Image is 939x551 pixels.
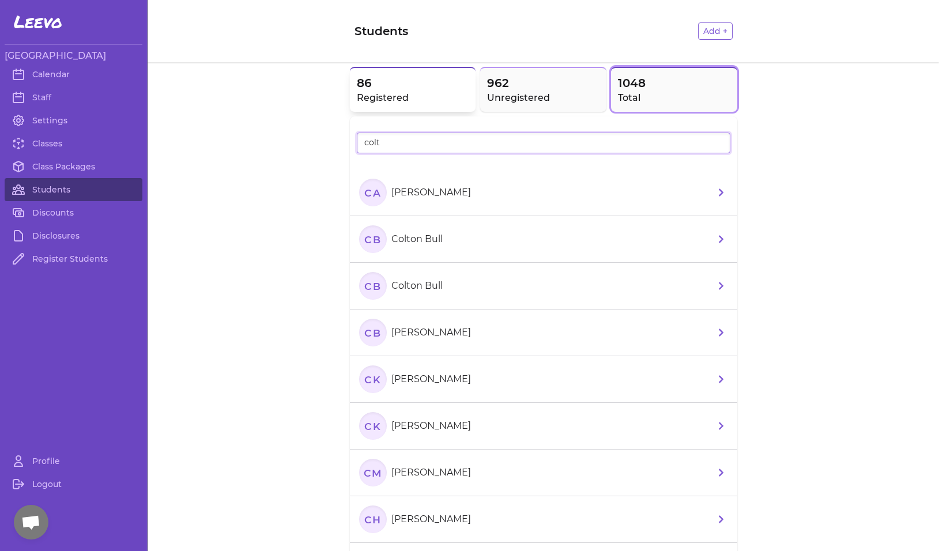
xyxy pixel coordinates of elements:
h3: [GEOGRAPHIC_DATA] [5,49,142,63]
a: Settings [5,109,142,132]
a: CB[PERSON_NAME] [350,310,737,356]
h2: Registered [357,91,469,105]
span: Leevo [14,12,62,32]
a: Logout [5,473,142,496]
a: Register Students [5,247,142,270]
p: [PERSON_NAME] [391,186,471,199]
h2: Unregistered [487,91,599,105]
p: Colton Bull [391,232,443,246]
a: Classes [5,132,142,155]
text: CK [364,420,381,432]
text: CH [364,513,381,525]
div: Open chat [14,505,48,539]
a: CK[PERSON_NAME] [350,356,737,403]
text: CA [364,186,381,198]
a: CM[PERSON_NAME] [350,450,737,496]
a: CH[PERSON_NAME] [350,496,737,543]
button: Add + [698,22,733,40]
a: CBColton Bull [350,216,737,263]
p: Colton Bull [391,279,443,293]
p: [PERSON_NAME] [391,372,471,386]
a: Class Packages [5,155,142,178]
button: 1048Total [611,67,737,112]
span: 86 [357,75,469,91]
a: Calendar [5,63,142,86]
span: 1048 [618,75,730,91]
text: CM [363,466,382,478]
button: 962Unregistered [480,67,606,112]
p: [PERSON_NAME] [391,466,471,480]
a: Disclosures [5,224,142,247]
input: Search all students by name... [357,133,730,153]
a: CA[PERSON_NAME] [350,169,737,216]
text: CB [364,233,381,245]
a: Students [5,178,142,201]
span: 962 [487,75,599,91]
p: [PERSON_NAME] [391,512,471,526]
p: [PERSON_NAME] [391,326,471,339]
text: CB [364,326,381,338]
a: CK[PERSON_NAME] [350,403,737,450]
a: Staff [5,86,142,109]
p: [PERSON_NAME] [391,419,471,433]
h2: Total [618,91,730,105]
a: Discounts [5,201,142,224]
a: Profile [5,450,142,473]
button: 86Registered [350,67,476,112]
text: CB [364,280,381,292]
text: CK [364,373,381,385]
a: CBColton Bull [350,263,737,310]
